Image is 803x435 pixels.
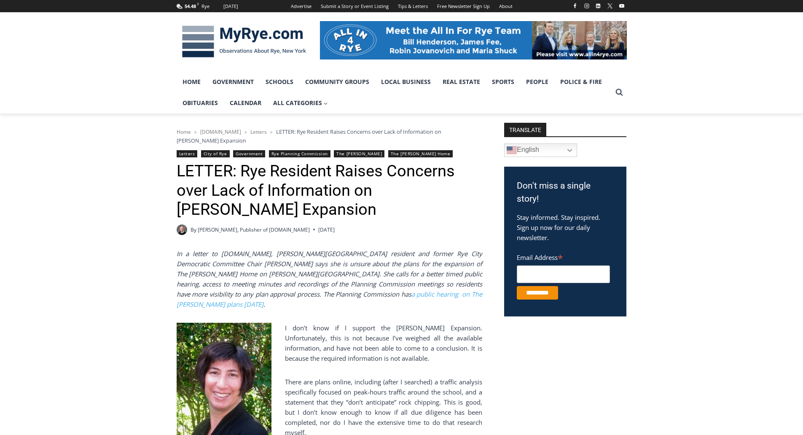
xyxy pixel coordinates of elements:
[388,150,453,157] a: The [PERSON_NAME] Home
[605,1,615,11] a: X
[269,150,330,157] a: Rye Planning Commission
[177,71,207,92] a: Home
[177,290,482,308] a: a public hearing on The [PERSON_NAME] plans [DATE]
[320,21,627,59] img: All in for Rye
[177,128,191,135] a: Home
[177,128,441,144] span: LETTER: Rye Resident Raises Concerns over Lack of Information on [PERSON_NAME] Expansion
[570,1,580,11] a: Facebook
[194,129,197,135] span: >
[299,71,375,92] a: Community Groups
[375,71,437,92] a: Local Business
[318,226,335,234] time: [DATE]
[504,143,577,157] a: English
[244,129,247,135] span: >
[270,129,273,135] span: >
[177,323,482,363] p: I don’t know if I support the [PERSON_NAME] Expansion. Unfortunately, this is not because I’ve we...
[177,20,312,64] img: MyRye.com
[517,249,610,264] label: Email Address
[201,150,230,157] a: City of Rye
[334,150,384,157] a: The [PERSON_NAME]
[617,1,627,11] a: YouTube
[177,249,482,308] em: In a letter to [DOMAIN_NAME], [PERSON_NAME][GEOGRAPHIC_DATA] resident and former Rye City Democra...
[191,226,196,234] span: By
[198,226,310,233] a: [PERSON_NAME], Publisher of [DOMAIN_NAME]
[486,71,520,92] a: Sports
[177,71,612,114] nav: Primary Navigation
[224,92,267,113] a: Calendar
[260,71,299,92] a: Schools
[554,71,608,92] a: Police & Fire
[201,3,209,10] div: Rye
[437,71,486,92] a: Real Estate
[504,123,546,136] strong: TRANSLATE
[517,179,614,206] h3: Don't miss a single story!
[207,71,260,92] a: Government
[612,85,627,100] button: View Search Form
[273,98,328,108] span: All Categories
[582,1,592,11] a: Instagram
[185,3,196,9] span: 54.48
[517,212,614,243] p: Stay informed. Stay inspired. Sign up now for our daily newsletter.
[223,3,238,10] div: [DATE]
[520,71,554,92] a: People
[233,150,265,157] a: Government
[593,1,603,11] a: Linkedin
[197,2,199,6] span: F
[250,128,267,135] a: Letters
[177,92,224,113] a: Obituaries
[177,150,198,157] a: Letters
[507,145,517,155] img: en
[177,127,482,145] nav: Breadcrumbs
[177,224,187,235] a: Author image
[267,92,334,113] a: All Categories
[177,162,482,219] h1: LETTER: Rye Resident Raises Concerns over Lack of Information on [PERSON_NAME] Expansion
[200,128,241,135] a: [DOMAIN_NAME]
